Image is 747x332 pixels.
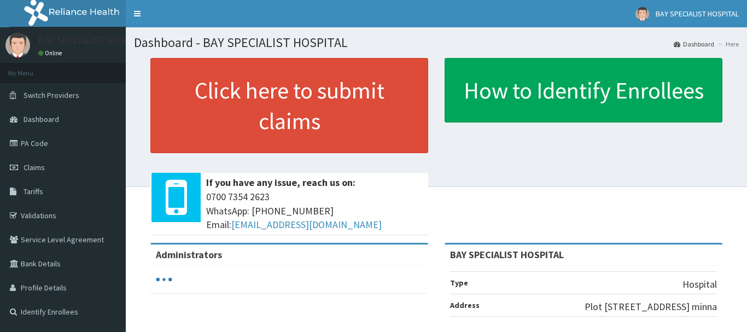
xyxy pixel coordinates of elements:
span: BAY SPECIALIST HOSPITAL [656,9,739,19]
p: BAY SPECIALIST HOSPITAL [38,36,150,45]
img: User Image [635,7,649,21]
a: [EMAIL_ADDRESS][DOMAIN_NAME] [231,218,382,231]
svg: audio-loading [156,271,172,288]
span: Dashboard [24,114,59,124]
li: Here [715,39,739,49]
img: User Image [5,33,30,57]
b: If you have any issue, reach us on: [206,176,355,189]
b: Address [450,300,480,310]
a: Online [38,49,65,57]
h1: Dashboard - BAY SPECIALIST HOSPITAL [134,36,739,50]
strong: BAY SPECIALIST HOSPITAL [450,248,564,261]
span: Tariffs [24,187,43,196]
p: Plot [STREET_ADDRESS] minna [585,300,717,314]
b: Administrators [156,248,222,261]
span: Claims [24,162,45,172]
p: Hospital [682,277,717,292]
a: How to Identify Enrollees [445,58,722,123]
span: 0700 7354 2623 WhatsApp: [PHONE_NUMBER] Email: [206,190,423,232]
a: Dashboard [674,39,714,49]
a: Click here to submit claims [150,58,428,153]
b: Type [450,278,468,288]
span: Switch Providers [24,90,79,100]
